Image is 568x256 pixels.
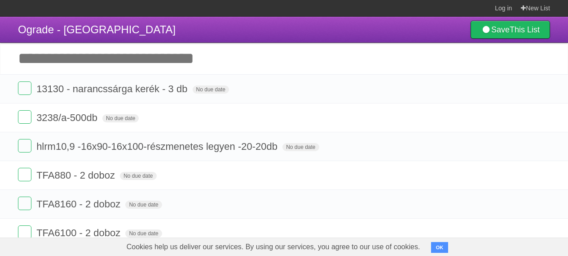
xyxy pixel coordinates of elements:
[18,139,31,153] label: Done
[36,112,100,123] span: 3238/a-500db
[125,229,162,238] span: No due date
[18,81,31,95] label: Done
[36,227,123,238] span: TFA6100 - 2 doboz
[125,201,162,209] span: No due date
[118,238,429,256] span: Cookies help us deliver our services. By using our services, you agree to our use of cookies.
[18,110,31,124] label: Done
[36,141,280,152] span: hlrm10,9 -16x90-16x100-részmenetes legyen -20-20db
[193,85,229,94] span: No due date
[102,114,139,122] span: No due date
[36,83,189,94] span: 13130 - narancssárga kerék - 3 db
[18,197,31,210] label: Done
[18,168,31,181] label: Done
[510,25,540,34] b: This List
[18,23,176,36] span: Ograde - [GEOGRAPHIC_DATA]
[282,143,319,151] span: No due date
[120,172,156,180] span: No due date
[18,225,31,239] label: Done
[36,198,123,210] span: TFA8160 - 2 doboz
[36,170,117,181] span: TFA880 - 2 doboz
[431,242,449,253] button: OK
[471,21,550,39] a: SaveThis List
